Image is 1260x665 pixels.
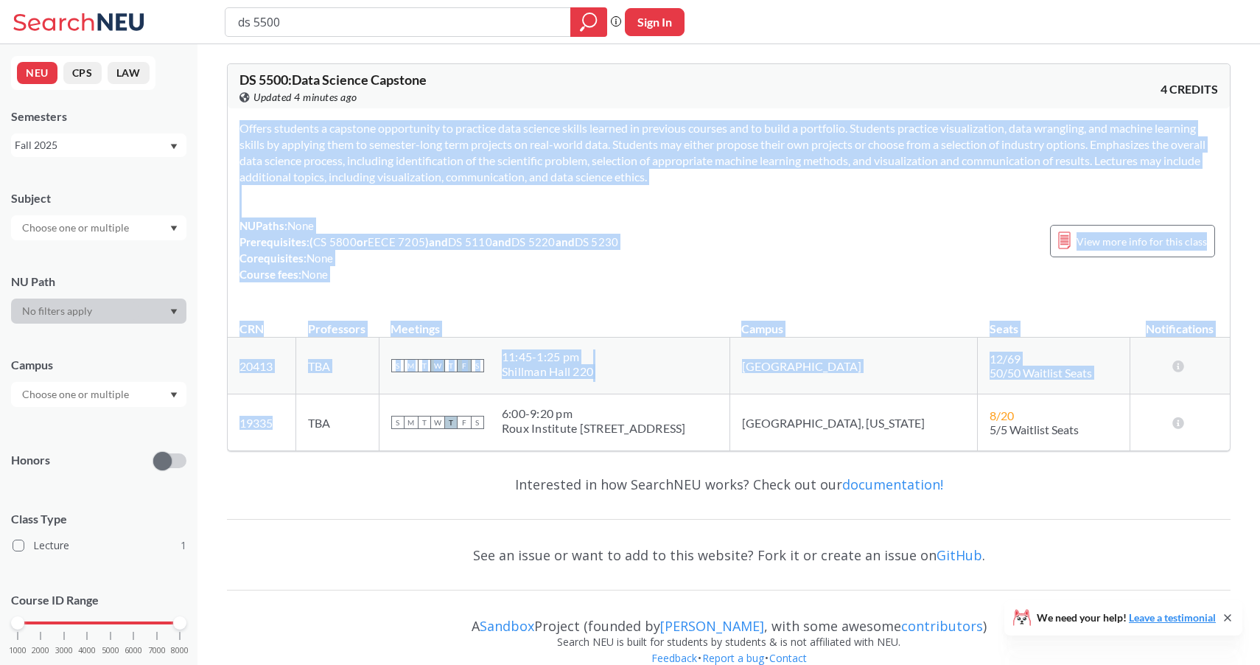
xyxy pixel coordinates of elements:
[11,382,186,407] div: Dropdown arrow
[170,144,178,150] svg: Dropdown arrow
[471,359,484,372] span: S
[227,605,1231,634] div: A Project (founded by , with some awesome )
[937,546,982,564] a: GitHub
[171,647,189,655] span: 8000
[625,8,685,36] button: Sign In
[170,392,178,398] svg: Dropdown arrow
[32,647,49,655] span: 2000
[170,226,178,231] svg: Dropdown arrow
[307,251,333,265] span: None
[125,647,142,655] span: 6000
[11,452,50,469] p: Honors
[102,647,119,655] span: 5000
[239,217,618,282] div: NUPaths: Prerequisites: ( or ) and and and Corequisites: Course fees:
[1161,81,1218,97] span: 4 CREDITS
[502,349,593,364] div: 11:45 - 1:25 pm
[570,7,607,37] div: magnifying glass
[313,235,357,248] a: CS 5800
[301,268,328,281] span: None
[729,338,978,394] td: [GEOGRAPHIC_DATA]
[379,306,729,338] th: Meetings
[9,647,27,655] span: 1000
[1129,611,1216,624] a: Leave a testimonial
[63,62,102,84] button: CPS
[458,359,471,372] span: F
[1037,613,1216,623] span: We need your help!
[990,422,1079,436] span: 5/5 Waitlist Seats
[471,416,484,429] span: S
[148,647,166,655] span: 7000
[239,72,427,88] span: DS 5500 : Data Science Capstone
[480,617,534,635] a: Sandbox
[227,463,1231,506] div: Interested in how SearchNEU works? Check out our
[181,537,186,554] span: 1
[13,536,186,555] label: Lecture
[11,108,186,125] div: Semesters
[418,416,431,429] span: T
[842,476,943,493] a: documentation!
[15,219,139,237] input: Choose one or multiple
[227,534,1231,577] div: See an issue or want to add to this website? Fork it or create an issue on .
[1077,232,1207,251] span: View more info for this class
[253,89,357,105] span: Updated 4 minutes ago
[11,299,186,324] div: Dropdown arrow
[170,309,178,315] svg: Dropdown arrow
[405,359,418,372] span: M
[458,416,471,429] span: F
[11,274,186,290] div: NU Path
[901,617,983,635] a: contributors
[11,511,186,527] span: Class Type
[511,235,556,248] a: DS 5220
[444,359,458,372] span: T
[368,235,425,248] a: EECE 7205
[444,416,458,429] span: T
[239,120,1218,185] section: Offers students a capstone opportunity to practice data science skills learned in previous course...
[729,306,978,338] th: Campus
[15,137,169,153] div: Fall 2025
[502,406,686,421] div: 6:00 - 9:20 pm
[405,416,418,429] span: M
[11,592,186,609] p: Course ID Range
[239,359,273,373] a: 20413
[296,338,379,394] td: TBA
[11,133,186,157] div: Fall 2025Dropdown arrow
[1130,306,1230,338] th: Notifications
[11,215,186,240] div: Dropdown arrow
[287,219,314,232] span: None
[701,651,765,665] a: Report a bug
[227,634,1231,650] div: Search NEU is built for students by students & is not affiliated with NEU.
[431,359,444,372] span: W
[978,306,1130,338] th: Seats
[108,62,150,84] button: LAW
[729,394,978,451] td: [GEOGRAPHIC_DATA], [US_STATE]
[990,408,1014,422] span: 8 / 20
[391,359,405,372] span: S
[239,321,264,337] div: CRN
[660,617,764,635] a: [PERSON_NAME]
[990,352,1021,366] span: 12 / 69
[575,235,619,248] a: DS 5230
[651,651,698,665] a: Feedback
[296,394,379,451] td: TBA
[237,10,560,35] input: Class, professor, course number, "phrase"
[55,647,73,655] span: 3000
[17,62,57,84] button: NEU
[448,235,492,248] a: DS 5110
[296,306,379,338] th: Professors
[15,386,139,403] input: Choose one or multiple
[431,416,444,429] span: W
[502,421,686,436] div: Roux Institute [STREET_ADDRESS]
[418,359,431,372] span: T
[990,366,1092,380] span: 50/50 Waitlist Seats
[11,190,186,206] div: Subject
[239,416,273,430] a: 19335
[502,364,593,379] div: Shillman Hall 220
[11,357,186,373] div: Campus
[580,12,598,32] svg: magnifying glass
[769,651,808,665] a: Contact
[391,416,405,429] span: S
[78,647,96,655] span: 4000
